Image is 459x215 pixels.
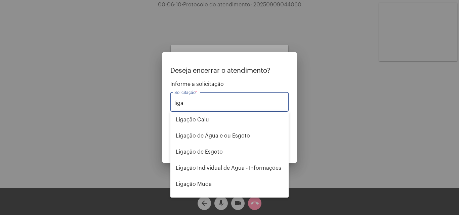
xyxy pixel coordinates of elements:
span: Ligação Caiu [176,112,283,128]
span: Religação (informações sobre) [176,192,283,208]
span: Ligação Muda [176,176,283,192]
p: Deseja encerrar o atendimento? [170,67,289,74]
span: Ligação Individual de Água - Informações [176,160,283,176]
span: Informe a solicitação [170,81,289,87]
input: Buscar solicitação [174,100,285,106]
span: Ligação de Esgoto [176,144,283,160]
span: Ligação de Água e ou Esgoto [176,128,283,144]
